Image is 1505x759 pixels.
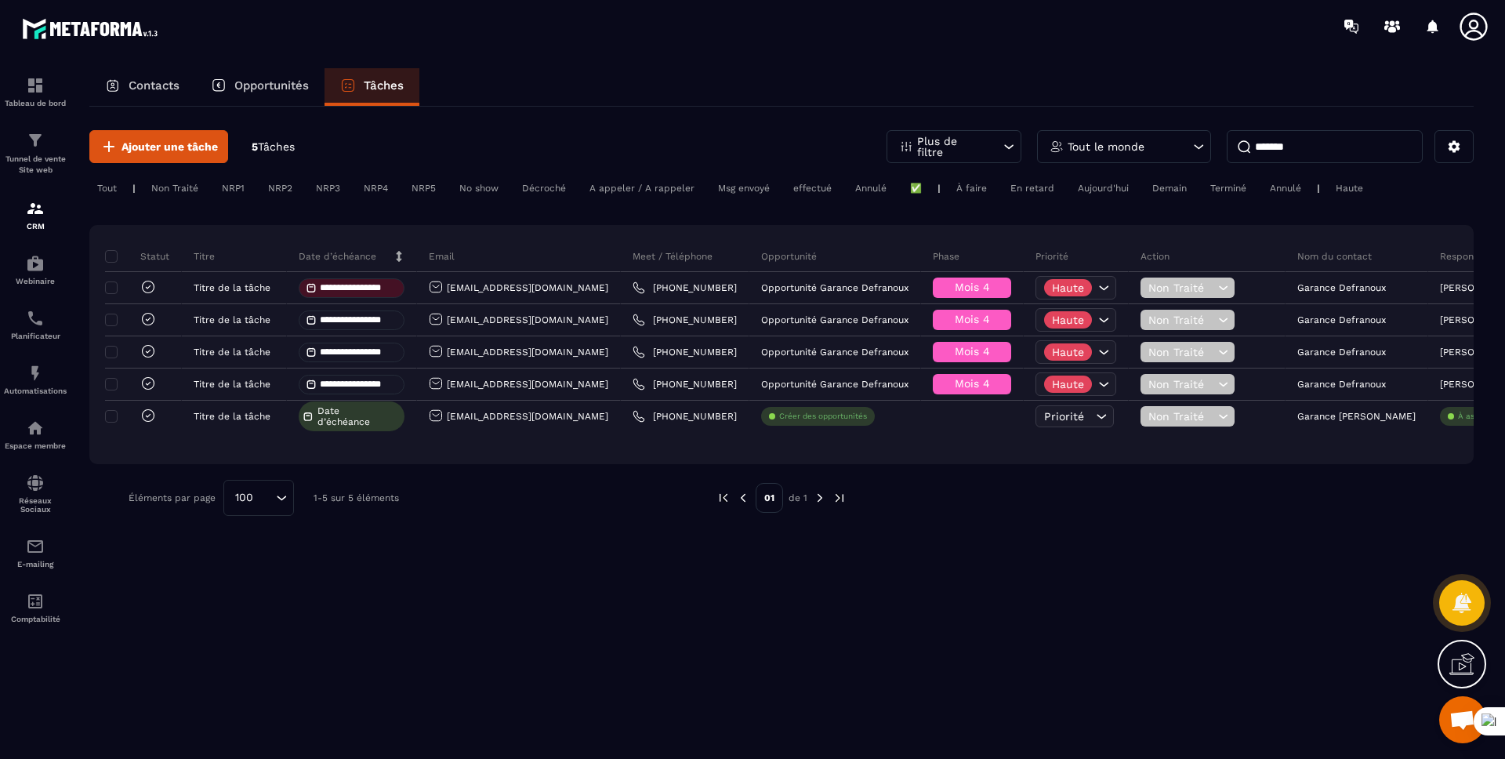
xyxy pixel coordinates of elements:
[955,345,990,358] span: Mois 4
[4,496,67,514] p: Réseaux Sociaux
[194,379,270,390] p: Titre de la tâche
[761,347,908,358] p: Opportunité Garance Defranoux
[4,580,67,635] a: accountantaccountantComptabilité
[4,242,67,297] a: automationsautomationsWebinaire
[4,525,67,580] a: emailemailE-mailing
[121,139,218,154] span: Ajouter une tâche
[356,179,396,198] div: NRP4
[1052,314,1084,325] p: Haute
[4,119,67,187] a: formationformationTunnel de vente Site web
[937,183,941,194] p: |
[129,78,180,93] p: Contacts
[308,179,348,198] div: NRP3
[955,281,990,293] span: Mois 4
[89,68,195,106] a: Contacts
[260,179,300,198] div: NRP2
[633,314,737,326] a: [PHONE_NUMBER]
[1052,347,1084,358] p: Haute
[132,183,136,194] p: |
[4,352,67,407] a: automationsautomationsAutomatisations
[933,250,959,263] p: Phase
[1297,314,1386,325] p: Garance Defranoux
[4,462,67,525] a: social-networksocial-networkRéseaux Sociaux
[633,410,737,423] a: [PHONE_NUMBER]
[1052,282,1084,293] p: Haute
[22,14,163,43] img: logo
[4,277,67,285] p: Webinaire
[230,489,259,507] span: 100
[1297,250,1372,263] p: Nom du contact
[1148,346,1214,358] span: Non Traité
[194,282,270,293] p: Titre de la tâche
[429,250,455,263] p: Email
[325,68,419,106] a: Tâches
[314,492,399,503] p: 1-5 sur 5 éléments
[1148,410,1214,423] span: Non Traité
[364,78,404,93] p: Tâches
[109,250,169,263] p: Statut
[451,179,506,198] div: No show
[1044,410,1084,423] span: Priorité
[194,250,215,263] p: Titre
[1070,179,1137,198] div: Aujourd'hui
[4,99,67,107] p: Tableau de bord
[917,136,986,158] p: Plus de filtre
[1035,250,1068,263] p: Priorité
[1440,250,1499,263] p: Responsable
[194,314,270,325] p: Titre de la tâche
[761,282,908,293] p: Opportunité Garance Defranoux
[26,364,45,383] img: automations
[1328,179,1371,198] div: Haute
[955,377,990,390] span: Mois 4
[404,179,444,198] div: NRP5
[716,491,731,505] img: prev
[4,64,67,119] a: formationformationTableau de bord
[1297,411,1416,422] p: Garance [PERSON_NAME]
[633,250,713,263] p: Meet / Téléphone
[26,537,45,556] img: email
[252,140,295,154] p: 5
[143,179,206,198] div: Non Traité
[710,179,778,198] div: Msg envoyé
[89,179,125,198] div: Tout
[26,254,45,273] img: automations
[223,480,294,516] div: Search for option
[1297,379,1386,390] p: Garance Defranoux
[633,346,737,358] a: [PHONE_NUMBER]
[259,489,272,507] input: Search for option
[4,297,67,352] a: schedulerschedulerPlanificateur
[26,131,45,150] img: formation
[4,187,67,242] a: formationformationCRM
[4,560,67,568] p: E-mailing
[948,179,995,198] div: À faire
[1297,347,1386,358] p: Garance Defranoux
[761,250,817,263] p: Opportunité
[847,179,894,198] div: Annulé
[761,314,908,325] p: Opportunité Garance Defranoux
[514,179,574,198] div: Décroché
[736,491,750,505] img: prev
[789,492,807,504] p: de 1
[258,140,295,153] span: Tâches
[779,411,867,422] p: Créer des opportunités
[26,419,45,438] img: automations
[1148,281,1214,294] span: Non Traité
[633,378,737,390] a: [PHONE_NUMBER]
[756,483,783,513] p: 01
[633,281,737,294] a: [PHONE_NUMBER]
[195,68,325,106] a: Opportunités
[26,76,45,95] img: formation
[1068,141,1144,152] p: Tout le monde
[1003,179,1062,198] div: En retard
[129,492,216,503] p: Éléments par page
[1148,314,1214,326] span: Non Traité
[26,592,45,611] img: accountant
[955,313,990,325] span: Mois 4
[89,130,228,163] button: Ajouter une tâche
[4,387,67,395] p: Automatisations
[1202,179,1254,198] div: Terminé
[214,179,252,198] div: NRP1
[4,615,67,623] p: Comptabilité
[4,332,67,340] p: Planificateur
[582,179,702,198] div: A appeler / A rappeler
